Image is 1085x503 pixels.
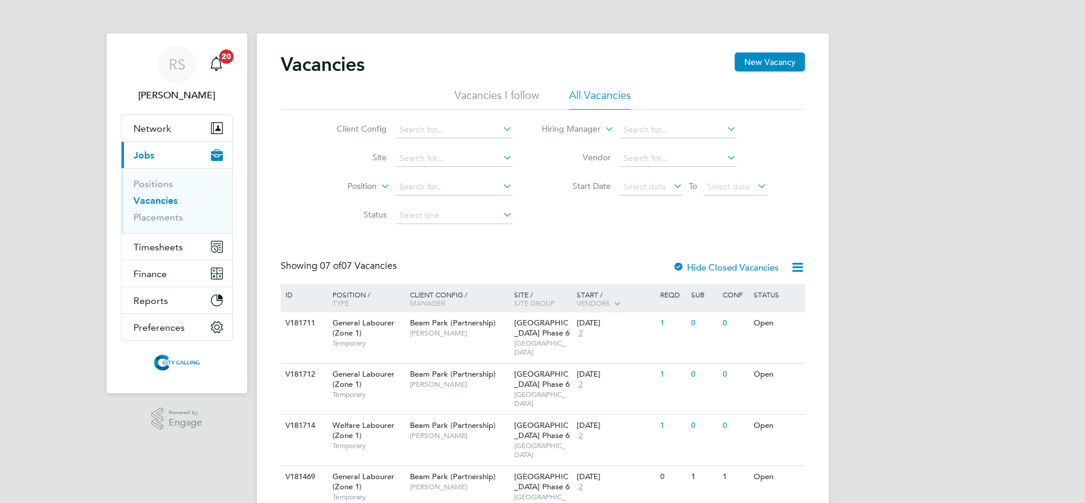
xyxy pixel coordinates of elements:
[688,364,719,386] div: 0
[542,152,611,163] label: Vendor
[574,284,657,314] div: Start /
[577,421,654,431] div: [DATE]
[657,415,688,437] div: 1
[514,390,571,408] span: [GEOGRAPHIC_DATA]
[688,312,719,334] div: 0
[514,298,555,308] span: Site Group
[107,33,247,393] nav: Main navigation
[332,492,404,502] span: Temporary
[324,284,407,313] div: Position /
[514,318,570,338] span: [GEOGRAPHIC_DATA] Phase 6
[569,88,631,110] li: All Vacancies
[514,420,570,440] span: [GEOGRAPHIC_DATA] Phase 6
[151,408,202,430] a: Powered byEngage
[511,284,574,313] div: Site /
[577,482,585,492] span: 2
[577,472,654,482] div: [DATE]
[514,441,571,459] span: [GEOGRAPHIC_DATA]
[688,415,719,437] div: 0
[332,298,349,308] span: Type
[133,212,183,223] a: Placements
[204,45,228,83] a: 20
[720,466,751,488] div: 1
[122,142,232,168] button: Jobs
[577,298,610,308] span: Vendors
[169,408,202,418] span: Powered by
[657,466,688,488] div: 0
[122,115,232,141] button: Network
[410,482,508,492] span: [PERSON_NAME]
[133,123,171,134] span: Network
[532,123,601,135] label: Hiring Manager
[318,152,387,163] label: Site
[688,284,719,305] div: Sub
[410,318,496,328] span: Beam Park (Partnership)
[657,364,688,386] div: 1
[122,260,232,287] button: Finance
[318,123,387,134] label: Client Config
[720,312,751,334] div: 0
[332,318,394,338] span: General Labourer (Zone 1)
[657,284,688,305] div: Reqd
[320,260,397,272] span: 07 Vacancies
[751,415,803,437] div: Open
[751,312,803,334] div: Open
[455,88,539,110] li: Vacancies I follow
[720,415,751,437] div: 0
[410,380,508,389] span: [PERSON_NAME]
[121,353,233,372] a: Go to home page
[121,45,233,103] a: RS[PERSON_NAME]
[122,168,232,233] div: Jobs
[688,466,719,488] div: 1
[133,295,168,306] span: Reports
[577,328,585,339] span: 2
[410,471,496,482] span: Beam Park (Partnership)
[720,284,751,305] div: Conf
[395,179,512,195] input: Search for...
[133,268,167,280] span: Finance
[151,353,202,372] img: citycalling-logo-retina.png
[122,314,232,340] button: Preferences
[122,287,232,313] button: Reports
[707,181,750,192] span: Select date
[623,181,666,192] span: Select date
[407,284,511,313] div: Client Config /
[133,322,185,333] span: Preferences
[332,369,394,389] span: General Labourer (Zone 1)
[514,339,571,357] span: [GEOGRAPHIC_DATA]
[133,241,183,253] span: Timesheets
[332,339,404,348] span: Temporary
[282,284,324,305] div: ID
[282,415,324,437] div: V181714
[219,49,234,64] span: 20
[410,420,496,430] span: Beam Park (Partnership)
[395,122,512,138] input: Search for...
[282,466,324,488] div: V181469
[281,260,399,272] div: Showing
[751,364,803,386] div: Open
[332,390,404,399] span: Temporary
[281,52,365,76] h2: Vacancies
[542,181,611,191] label: Start Date
[332,471,394,492] span: General Labourer (Zone 1)
[410,328,508,338] span: [PERSON_NAME]
[720,364,751,386] div: 0
[332,420,394,440] span: Welfare Labourer (Zone 1)
[133,150,154,161] span: Jobs
[673,262,779,273] label: Hide Closed Vacancies
[410,369,496,379] span: Beam Park (Partnership)
[133,178,173,190] a: Positions
[318,209,387,220] label: Status
[619,150,736,167] input: Search for...
[514,369,570,389] span: [GEOGRAPHIC_DATA] Phase 6
[577,318,654,328] div: [DATE]
[282,364,324,386] div: V181712
[577,380,585,390] span: 2
[410,298,445,308] span: Manager
[735,52,805,72] button: New Vacancy
[320,260,341,272] span: 07 of
[395,207,512,224] input: Select one
[685,178,701,194] span: To
[410,431,508,440] span: [PERSON_NAME]
[169,418,202,428] span: Engage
